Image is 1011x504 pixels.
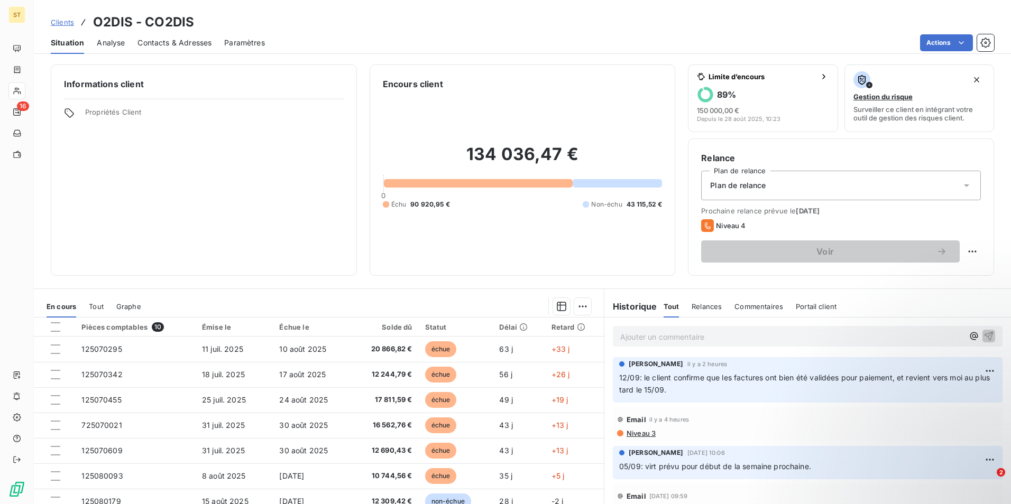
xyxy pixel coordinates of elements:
span: 56 j [499,370,512,379]
span: 17 août 2025 [279,370,326,379]
span: Non-échu [591,200,622,209]
h3: O2DIS - CO2DIS [93,13,194,32]
span: 16 562,76 € [357,420,412,431]
span: 30 août 2025 [279,446,328,455]
span: Tout [89,302,104,311]
span: Tout [664,302,679,311]
span: 125070295 [81,344,122,353]
span: Clients [51,18,74,26]
span: +19 j [552,395,568,404]
span: échue [425,443,457,459]
span: +13 j [552,421,568,430]
span: 31 juil. 2025 [202,421,245,430]
span: échue [425,417,457,433]
h6: Relance [701,152,981,164]
span: Paramètres [224,38,265,48]
span: 125080093 [81,471,123,480]
span: Niveau 3 [626,429,656,437]
span: En cours [47,302,76,311]
span: 35 j [499,471,512,480]
span: 12 690,43 € [357,445,412,456]
span: 24 août 2025 [279,395,328,404]
span: 11 juil. 2025 [202,344,243,353]
span: Graphe [116,302,141,311]
span: il y a 4 heures [649,416,689,423]
span: 43 115,52 € [627,200,663,209]
span: 10 août 2025 [279,344,326,353]
span: 49 j [499,395,513,404]
span: Propriétés Client [85,108,344,123]
span: Voir [714,247,936,256]
span: Surveiller ce client en intégrant votre outil de gestion des risques client. [853,105,985,122]
span: Email [627,492,646,500]
button: Actions [920,34,973,51]
span: [PERSON_NAME] [629,359,683,369]
h6: Historique [604,300,657,313]
span: 125070609 [81,446,122,455]
div: Statut [425,323,487,331]
span: Contacts & Adresses [137,38,212,48]
span: 0 [381,191,385,200]
span: Commentaires [734,302,783,311]
img: Logo LeanPay [8,481,25,498]
div: Échue le [279,323,344,331]
h6: Encours client [383,78,443,90]
span: Email [627,415,646,424]
span: Depuis le 28 août 2025, 10:23 [697,116,780,122]
span: Plan de relance [710,180,766,191]
span: Analyse [97,38,125,48]
span: 43 j [499,421,513,430]
span: Gestion du risque [853,92,913,101]
div: Pièces comptables [81,322,189,332]
span: +13 j [552,446,568,455]
span: échue [425,367,457,382]
span: 18 juil. 2025 [202,370,245,379]
span: +5 j [552,471,565,480]
span: 150 000,00 € [697,106,739,115]
h2: 134 036,47 € [383,144,663,175]
span: 20 866,82 € [357,344,412,354]
span: échue [425,468,457,484]
span: [PERSON_NAME] [629,448,683,458]
span: 16 [17,101,29,111]
span: Limite d’encours [709,72,815,81]
span: 125070455 [81,395,121,404]
span: +26 j [552,370,570,379]
iframe: Intercom live chat [975,468,1000,493]
span: 12/09: le client confirme que les factures ont bien été validées pour paiement, et revient vers m... [619,373,992,394]
span: 17 811,59 € [357,395,412,405]
span: Portail client [796,302,837,311]
span: [DATE] 09:59 [649,493,688,499]
div: Émise le [202,323,267,331]
h6: Informations client [64,78,344,90]
div: ST [8,6,25,23]
span: 125070342 [81,370,122,379]
span: il y a 2 heures [687,361,727,367]
button: Limite d’encours89%150 000,00 €Depuis le 28 août 2025, 10:23 [688,64,838,132]
span: [DATE] 10:06 [687,450,725,456]
span: [DATE] [796,207,820,215]
span: 63 j [499,344,513,353]
span: +33 j [552,344,570,353]
span: échue [425,341,457,357]
span: 30 août 2025 [279,421,328,430]
span: 43 j [499,446,513,455]
button: Gestion du risqueSurveiller ce client en intégrant votre outil de gestion des risques client. [844,64,994,132]
button: Voir [701,240,960,263]
a: Clients [51,17,74,27]
span: 12 244,79 € [357,369,412,380]
div: Solde dû [357,323,412,331]
span: 8 août 2025 [202,471,246,480]
span: 31 juil. 2025 [202,446,245,455]
span: échue [425,392,457,408]
span: Situation [51,38,84,48]
span: Prochaine relance prévue le [701,207,981,215]
span: Relances [692,302,722,311]
span: Niveau 4 [716,221,746,230]
span: 90 920,95 € [410,200,450,209]
div: Délai [499,323,538,331]
span: 725070021 [81,421,122,430]
span: [DATE] [279,471,304,480]
span: 10 744,56 € [357,471,412,481]
span: 25 juil. 2025 [202,395,246,404]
